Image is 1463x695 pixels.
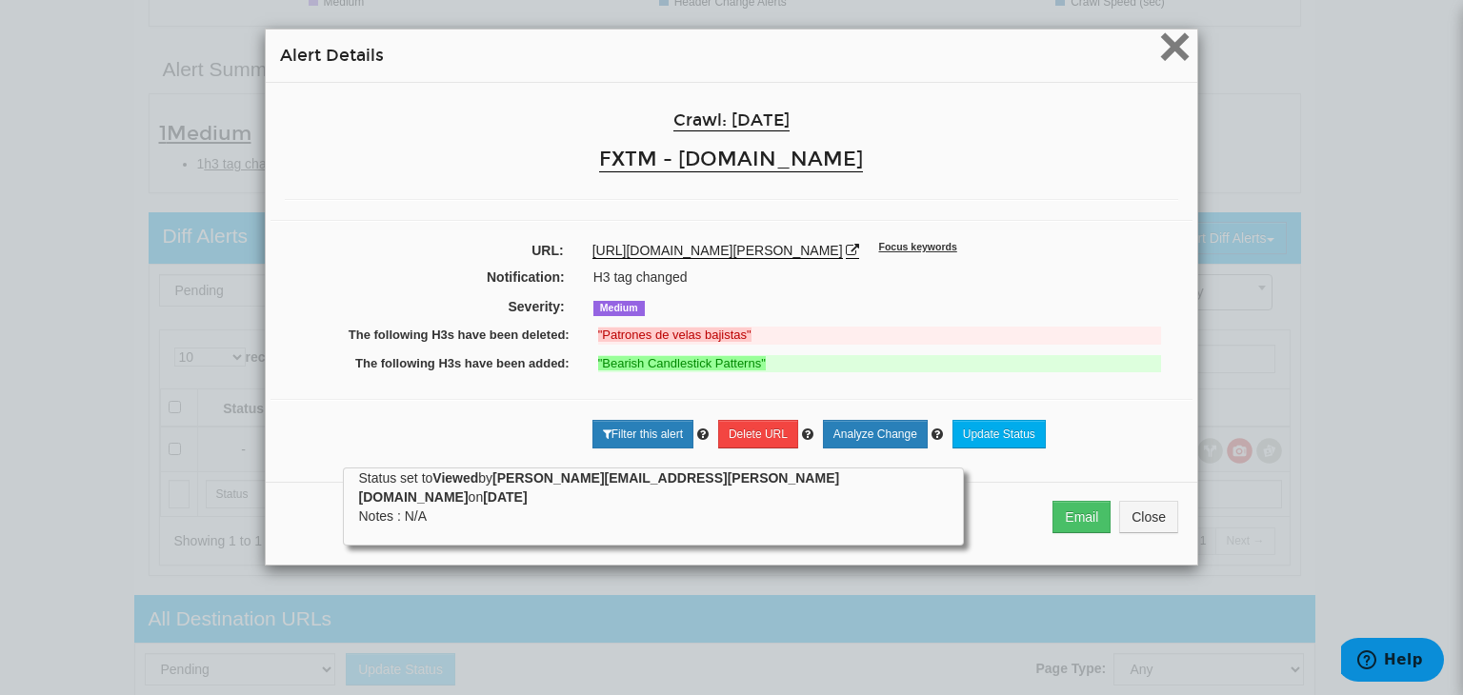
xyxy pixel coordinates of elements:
label: The following H3s have been deleted: [288,327,584,345]
h4: Alert Details [280,44,1183,68]
sup: Focus keywords [878,241,956,252]
span: × [1158,14,1192,78]
strong: [DATE] [483,489,527,505]
a: [URL][DOMAIN_NAME][PERSON_NAME] [592,243,843,259]
label: URL: [271,241,578,260]
button: Close [1119,501,1178,533]
a: Delete URL [718,420,798,448]
a: Crawl: [DATE] [673,110,790,131]
strong: "Bearish Candlestick Patterns" [598,356,766,370]
a: FXTM - [DOMAIN_NAME] [599,147,863,172]
a: Analyze Change [823,420,928,448]
label: Notification: [273,268,579,287]
label: Severity: [273,297,579,316]
strong: [PERSON_NAME][EMAIL_ADDRESS][PERSON_NAME][DOMAIN_NAME] [358,470,839,505]
button: Email [1052,501,1111,533]
label: The following H3s have been added: [288,355,584,373]
div: Status set to by on Notes : N/A [358,468,949,526]
span: Medium [593,301,645,316]
button: Close [1158,30,1192,69]
div: H3 tag changed [579,268,1190,287]
iframe: Opens a widget where you can find more information [1341,638,1444,685]
strong: "Patrones de velas bajistas" [598,328,752,342]
strong: Viewed [432,470,478,486]
a: Update Status [952,420,1046,448]
a: Filter this alert [592,420,693,448]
